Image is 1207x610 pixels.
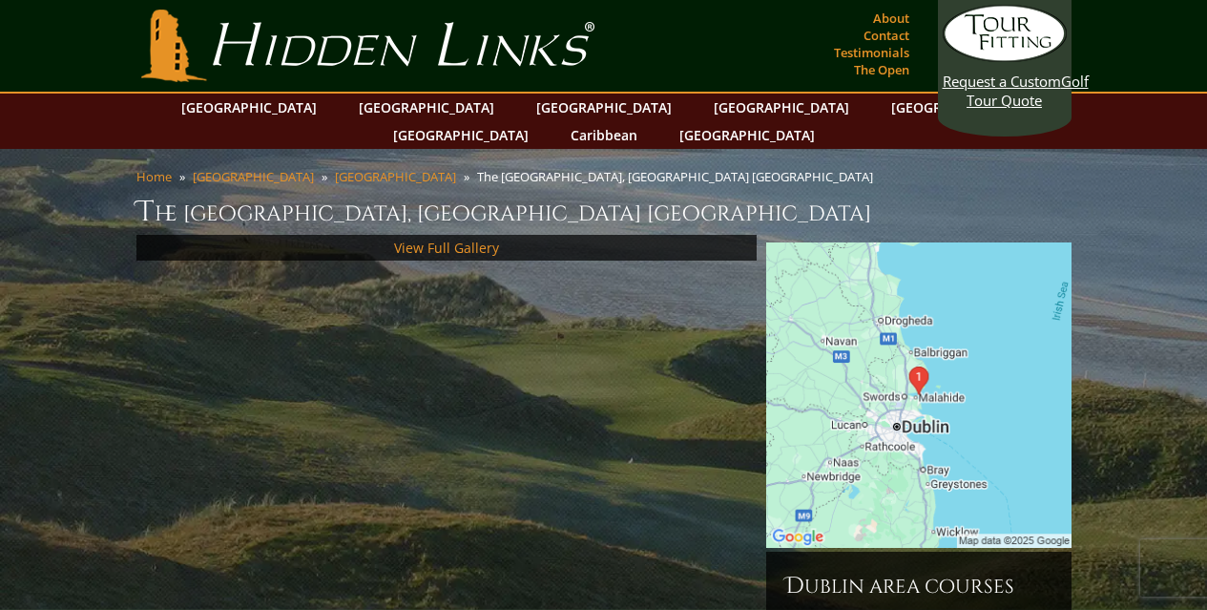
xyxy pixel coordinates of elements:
a: [GEOGRAPHIC_DATA] [349,94,504,121]
a: About [868,5,914,32]
a: [GEOGRAPHIC_DATA] [384,121,538,149]
a: [GEOGRAPHIC_DATA] [172,94,326,121]
a: Testimonials [829,39,914,66]
a: View Full Gallery [394,239,499,257]
h1: The [GEOGRAPHIC_DATA], [GEOGRAPHIC_DATA] [GEOGRAPHIC_DATA] [136,193,1072,231]
a: Request a CustomGolf Tour Quote [943,5,1067,110]
a: [GEOGRAPHIC_DATA] [527,94,681,121]
a: Contact [859,22,914,49]
li: The [GEOGRAPHIC_DATA], [GEOGRAPHIC_DATA] [GEOGRAPHIC_DATA] [477,168,881,185]
a: [GEOGRAPHIC_DATA] [335,168,456,185]
span: Request a Custom [943,72,1061,91]
a: [GEOGRAPHIC_DATA] [704,94,859,121]
a: Caribbean [561,121,647,149]
a: The Open [849,56,914,83]
a: [GEOGRAPHIC_DATA] [193,168,314,185]
img: Google Map of The Island Golf Club, Fingal, Dublin, Ireland [766,242,1072,548]
a: [GEOGRAPHIC_DATA] [670,121,824,149]
a: [GEOGRAPHIC_DATA] [882,94,1036,121]
a: Home [136,168,172,185]
h6: Dublin Area Courses [785,571,1052,601]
